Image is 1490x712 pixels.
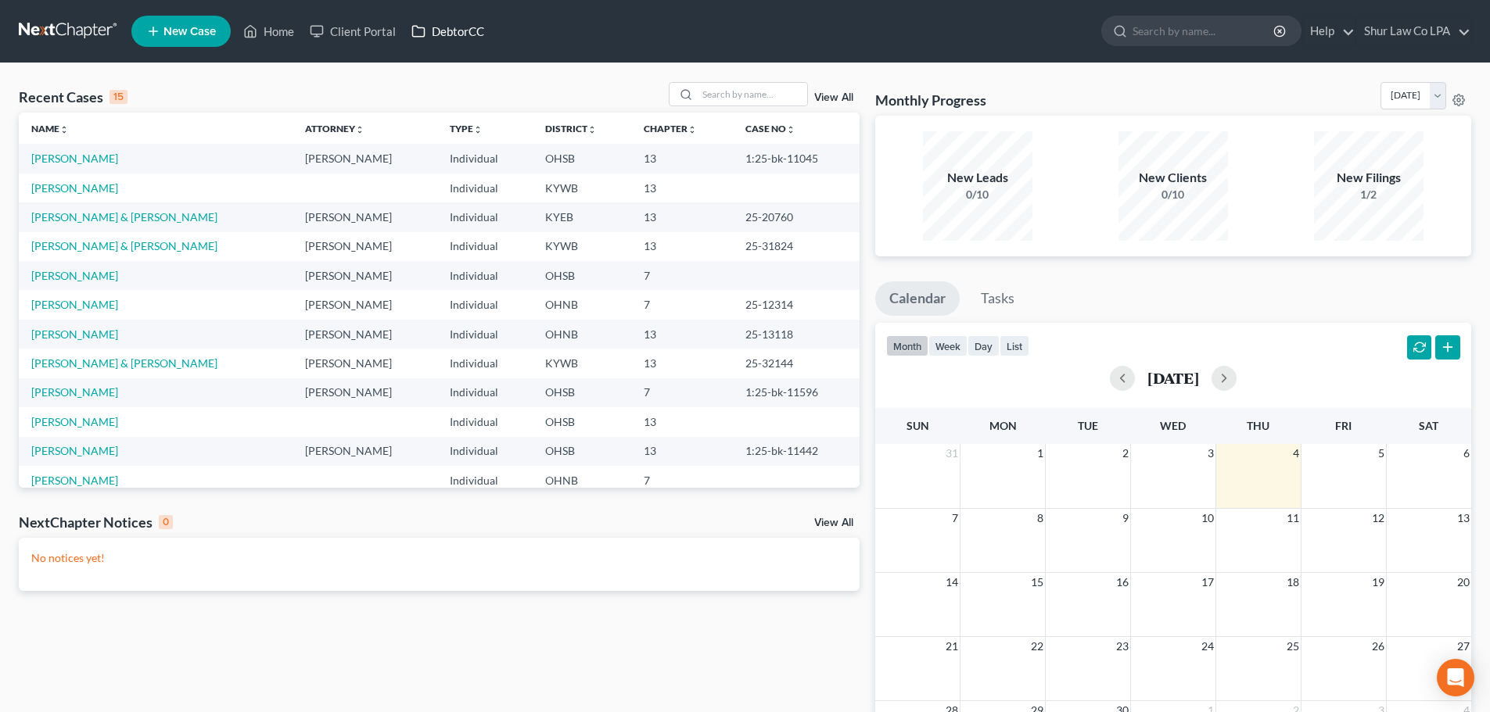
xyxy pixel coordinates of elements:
td: 13 [631,174,733,202]
td: OHNB [533,466,632,495]
span: 26 [1370,637,1386,656]
a: Shur Law Co LPA [1356,17,1470,45]
input: Search by name... [698,83,807,106]
span: Sun [907,419,929,432]
td: KYWB [533,232,632,261]
span: 7 [950,509,960,528]
td: OHNB [533,320,632,349]
a: [PERSON_NAME] & [PERSON_NAME] [31,356,217,370]
td: 25-20760 [733,202,860,231]
span: New Case [163,26,216,38]
span: 11 [1285,509,1301,528]
span: 18 [1285,573,1301,592]
span: Wed [1160,419,1186,432]
td: [PERSON_NAME] [293,349,437,377]
td: KYWB [533,349,632,377]
div: New Clients [1118,169,1228,187]
div: 1/2 [1314,187,1424,202]
td: KYEB [533,202,632,231]
td: 13 [631,202,733,231]
a: Typeunfold_more [450,123,483,134]
a: Chapterunfold_more [644,123,697,134]
span: 20 [1456,573,1471,592]
div: 15 [110,90,127,104]
button: day [968,335,1000,356]
td: 7 [631,290,733,319]
span: 22 [1029,637,1045,656]
td: Individual [437,466,533,495]
a: Home [235,17,302,45]
i: unfold_more [688,125,697,134]
p: No notices yet! [31,550,847,566]
td: [PERSON_NAME] [293,202,437,231]
span: 12 [1370,509,1386,528]
span: 21 [944,637,960,656]
td: OHSB [533,144,632,173]
button: week [928,335,968,356]
i: unfold_more [473,125,483,134]
span: 15 [1029,573,1045,592]
td: 25-13118 [733,320,860,349]
button: month [886,335,928,356]
span: Tue [1078,419,1098,432]
div: New Leads [923,169,1032,187]
a: Calendar [875,281,960,316]
td: 1:25-bk-11442 [733,437,860,466]
span: Mon [989,419,1017,432]
a: [PERSON_NAME] [31,444,118,457]
td: [PERSON_NAME] [293,144,437,173]
td: OHSB [533,378,632,407]
span: 16 [1115,573,1130,592]
td: OHSB [533,407,632,436]
span: 13 [1456,509,1471,528]
td: 13 [631,320,733,349]
a: Help [1302,17,1355,45]
a: Client Portal [302,17,404,45]
span: 27 [1456,637,1471,656]
span: 6 [1462,444,1471,463]
td: OHSB [533,437,632,466]
div: Open Intercom Messenger [1437,659,1474,696]
a: [PERSON_NAME] [31,298,118,311]
a: [PERSON_NAME] [31,269,118,282]
td: 7 [631,261,733,290]
span: 3 [1206,444,1215,463]
span: 4 [1291,444,1301,463]
td: 25-12314 [733,290,860,319]
span: Thu [1247,419,1269,432]
td: [PERSON_NAME] [293,232,437,261]
a: Case Nounfold_more [745,123,795,134]
td: 7 [631,378,733,407]
span: 14 [944,573,960,592]
td: [PERSON_NAME] [293,378,437,407]
i: unfold_more [59,125,69,134]
td: 7 [631,466,733,495]
span: 24 [1200,637,1215,656]
span: Fri [1335,419,1352,432]
td: Individual [437,174,533,202]
td: 13 [631,407,733,436]
td: OHNB [533,290,632,319]
td: [PERSON_NAME] [293,437,437,466]
a: DebtorCC [404,17,492,45]
td: Individual [437,407,533,436]
a: [PERSON_NAME] & [PERSON_NAME] [31,210,217,224]
td: 13 [631,437,733,466]
td: Individual [437,378,533,407]
div: 0/10 [923,187,1032,202]
a: [PERSON_NAME] [31,181,118,195]
td: 13 [631,144,733,173]
td: KYWB [533,174,632,202]
td: Individual [437,437,533,466]
span: 1 [1036,444,1045,463]
td: Individual [437,320,533,349]
span: 2 [1121,444,1130,463]
td: Individual [437,349,533,377]
div: Recent Cases [19,88,127,106]
span: 23 [1115,637,1130,656]
td: [PERSON_NAME] [293,320,437,349]
span: 17 [1200,573,1215,592]
span: 9 [1121,509,1130,528]
div: 0/10 [1118,187,1228,202]
td: [PERSON_NAME] [293,261,437,290]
